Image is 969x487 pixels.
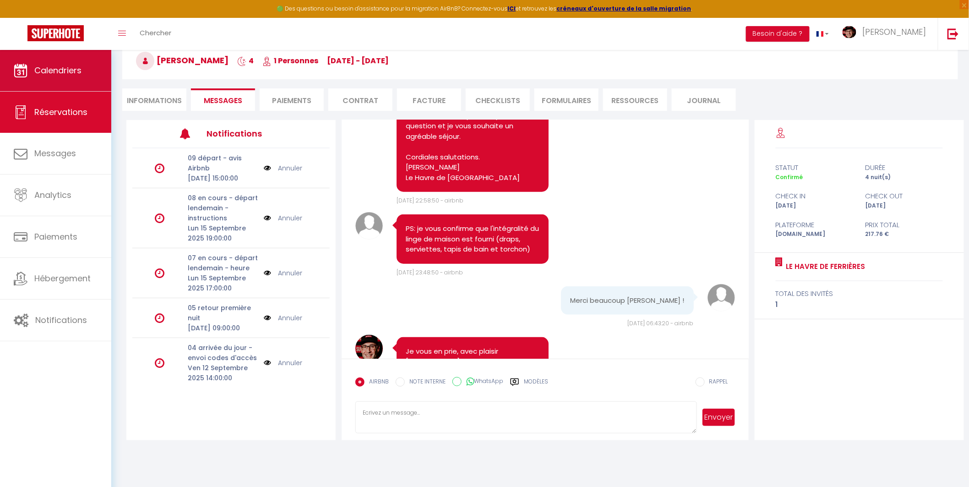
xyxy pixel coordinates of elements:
p: 07 en cours - départ lendemain - heure [188,253,258,273]
p: Lun 15 Septembre 2025 19:00:00 [188,223,258,243]
img: NO IMAGE [264,358,271,368]
a: Le Havre de Ferrières [783,261,866,272]
div: total des invités [776,288,943,299]
button: Besoin d'aide ? [746,26,810,42]
a: ... [PERSON_NAME] [836,18,938,50]
li: Paiements [260,88,324,111]
li: Journal [672,88,736,111]
span: [PERSON_NAME] [862,26,926,38]
div: 217.76 € [859,230,949,239]
img: ... [843,26,856,38]
span: Calendriers [34,65,82,76]
span: [PERSON_NAME] [136,55,229,66]
div: 1 [776,299,943,310]
p: [DATE] 09:00:00 [188,323,258,333]
img: 17024677876402.jpg [355,335,383,362]
h3: Notifications [207,123,289,144]
img: NO IMAGE [264,268,271,278]
button: Envoyer [702,409,735,426]
p: 04 arrivée du jour - envoi codes d'accès [188,343,258,363]
span: Messages [34,148,76,159]
a: Annuler [278,268,302,278]
img: NO IMAGE [264,313,271,323]
li: Contrat [328,88,392,111]
img: logout [947,28,959,39]
div: durée [859,162,949,173]
span: Chercher [140,28,171,38]
a: Annuler [278,163,302,173]
div: Plateforme [769,219,859,230]
p: Lun 15 Septembre 2025 17:00:00 [188,273,258,293]
img: avatar.png [355,212,383,240]
div: 4 nuit(s) [859,173,949,182]
li: Ressources [603,88,667,111]
p: 05 retour première nuit [188,303,258,323]
div: [DATE] [859,202,949,210]
span: Paiements [34,231,77,242]
li: CHECKLISTS [466,88,530,111]
p: [DATE] 15:00:00 [188,173,258,183]
span: [DATE] 06:43:20 - airbnb [627,319,694,327]
p: 09 départ - avis Airbnb [188,153,258,173]
label: AIRBNB [365,378,389,388]
li: Facture [397,88,461,111]
a: créneaux d'ouverture de la salle migration [557,5,691,12]
span: Analytics [34,189,71,201]
span: 1 Personnes [262,55,318,66]
a: Chercher [133,18,178,50]
div: [DOMAIN_NAME] [769,230,859,239]
img: Super Booking [27,25,84,41]
label: RAPPEL [705,378,728,388]
span: Confirmé [776,173,803,181]
div: [DATE] [769,202,859,210]
span: 4 [237,55,254,66]
iframe: Chat [930,446,962,480]
span: [DATE] 23:48:50 - airbnb [397,268,463,276]
a: Annuler [278,213,302,223]
span: [DATE] - [DATE] [327,55,389,66]
p: Ven 12 Septembre 2025 14:00:00 [188,363,258,383]
div: statut [769,162,859,173]
span: Hébergement [34,273,91,284]
label: WhatsApp [462,377,503,387]
button: Ouvrir le widget de chat LiveChat [7,4,35,31]
div: check in [769,191,859,202]
pre: Merci beaucoup [PERSON_NAME] ! [570,295,685,306]
div: Prix total [859,219,949,230]
img: avatar.png [708,284,735,312]
span: Réservations [34,106,87,118]
p: 08 en cours - départ lendemain - instructions [188,193,258,223]
img: NO IMAGE [264,213,271,223]
span: Notifications [35,314,87,326]
li: Informations [122,88,186,111]
span: Messages [204,95,242,106]
span: [DATE] 22:58:50 - airbnb [397,197,463,204]
pre: Je vous en prie, avec plaisir [PERSON_NAME]! [406,346,539,367]
a: ICI [508,5,516,12]
label: Modèles [524,378,548,394]
label: NOTE INTERNE [405,378,446,388]
img: NO IMAGE [264,163,271,173]
div: check out [859,191,949,202]
a: Annuler [278,358,302,368]
a: Annuler [278,313,302,323]
pre: PS: je vous confirme que l'intégralité du linge de maison est fourni (draps, serviettes, tapis de... [406,224,539,255]
li: FORMULAIRES [534,88,599,111]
